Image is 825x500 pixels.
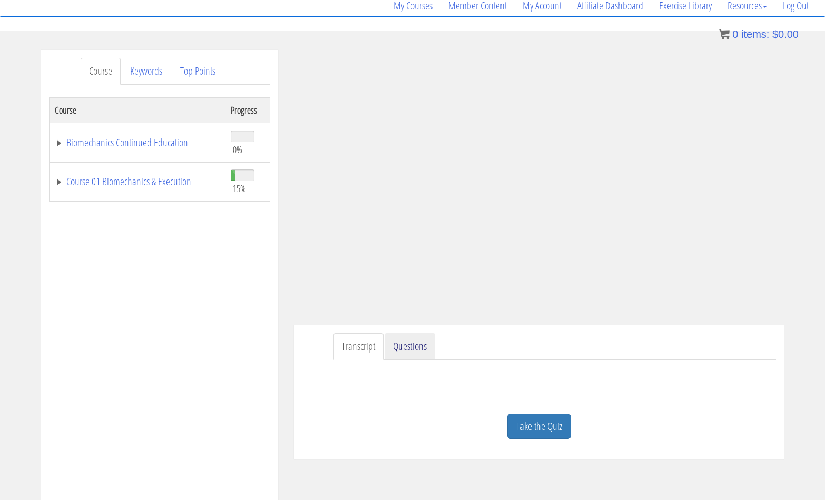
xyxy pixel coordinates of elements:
[233,144,242,155] span: 0%
[741,28,769,40] span: items:
[732,28,738,40] span: 0
[385,333,435,360] a: Questions
[333,333,384,360] a: Transcript
[772,28,799,40] bdi: 0.00
[772,28,778,40] span: $
[55,176,220,187] a: Course 01 Biomechanics & Execution
[81,58,121,85] a: Course
[55,137,220,148] a: Biomechanics Continued Education
[172,58,224,85] a: Top Points
[225,97,270,123] th: Progress
[122,58,171,85] a: Keywords
[507,414,571,439] a: Take the Quiz
[719,29,730,39] img: icon11.png
[233,183,246,194] span: 15%
[719,28,799,40] a: 0 items: $0.00
[50,97,226,123] th: Course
